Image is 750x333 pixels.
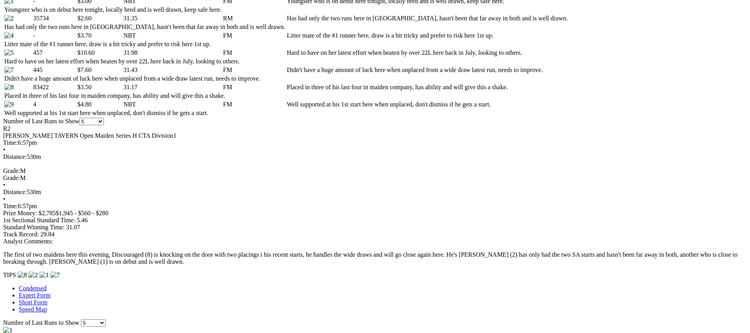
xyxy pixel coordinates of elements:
[223,49,286,57] td: FM
[77,32,91,39] span: $3.70
[19,285,46,292] a: Condensed
[3,210,747,217] div: Prize Money: $2,785
[223,66,286,74] td: FM
[4,49,14,56] img: 5
[3,132,747,139] div: [PERSON_NAME] TAVERN Open Maiden Series H CTA Division1
[4,58,286,65] td: Hard to have on her latest effort when beaten by over 22L here back in July, looking to others.
[286,66,568,74] td: Didn't have a huge amount of luck here when unplaced from a wide draw latest run, needs to improve.
[33,32,76,40] td: -
[29,272,38,279] img: 2
[3,203,747,210] div: 6:57pm
[66,224,80,230] span: 31.07
[123,14,222,22] td: 31.35
[4,67,14,74] img: 7
[3,139,18,146] span: Time:
[3,189,747,196] div: 530m
[3,146,5,153] span: •
[3,238,53,245] span: Analyst Comments:
[33,83,76,91] td: 83422
[18,272,27,279] img: 8
[4,40,286,48] td: Litter mate of the #1 runner here, draw is a bit tricky and prefer to risk here 1st up.
[3,182,5,188] span: •
[3,167,20,174] span: Grade:
[56,210,109,216] span: $1,945 - $560 - $280
[286,101,568,108] td: Well supported at his 1st start here when unplaced, don't dismiss if he gets a start.
[3,272,16,278] span: TIPS
[77,67,91,73] span: $7.60
[123,32,222,40] td: NBT
[77,217,87,223] span: 5.46
[123,49,222,57] td: 31.98
[3,153,27,160] span: Distance:
[223,32,286,40] td: FM
[3,167,747,175] div: M
[123,83,222,91] td: 31.17
[3,153,747,160] div: 530m
[3,196,5,202] span: •
[3,175,20,181] span: Grade:
[123,101,222,108] td: NBT
[33,14,76,22] td: 35734
[50,272,60,279] img: 7
[3,203,18,209] span: Time:
[4,92,286,100] td: Placed in three of his last four in maiden company, has ability and will give this a shake.
[77,101,91,108] span: $4.80
[77,15,91,22] span: $2.60
[4,101,14,108] img: 9
[286,14,568,22] td: Has had only the two runs here in [GEOGRAPHIC_DATA], hasn't been that far away in both and is wel...
[3,231,39,238] span: Track Record:
[3,139,747,146] div: 6:57pm
[3,319,79,326] span: Number of Last Runs to Show
[286,32,568,40] td: Litter mate of the #1 runner here, draw is a bit tricky and prefer to risk here 1st up.
[33,101,76,108] td: 4
[3,189,27,195] span: Distance:
[3,224,64,230] span: Standard Winning Time:
[39,272,49,279] img: 1
[4,15,14,22] img: 2
[40,231,54,238] span: 29.84
[77,84,91,90] span: $3.50
[4,23,286,31] td: Has had only the two runs here in [GEOGRAPHIC_DATA], hasn't been that far away in both and is wel...
[3,251,747,265] p: The first of two maidens here this evening, Discouraged (8) is knocking on the door with two plac...
[4,32,14,39] img: 4
[3,175,747,182] div: M
[77,49,95,56] span: $10.60
[3,217,75,223] span: 1st Sectional Standard Time:
[19,299,47,306] a: Short Form
[286,49,568,57] td: Hard to have on her latest effort when beaten by over 22L here back in July, looking to others.
[33,49,76,57] td: 457
[19,292,50,299] a: Expert Form
[4,109,286,117] td: Well supported at his 1st start here when unplaced, don't dismiss if he gets a start.
[123,66,222,74] td: 31.43
[19,306,47,313] a: Speed Map
[4,84,14,91] img: 8
[223,101,286,108] td: FM
[4,75,286,83] td: Didn't have a huge amount of luck here when unplaced from a wide draw latest run, needs to improve.
[286,83,568,91] td: Placed in three of his last four in maiden company, has ability and will give this a shake.
[3,118,747,125] div: Number of Last Runs to Show
[4,6,286,14] td: Youngster who is on debut here tonight, locally bred and is well drawn, keep safe here.
[3,125,11,132] span: R2
[33,66,76,74] td: 445
[223,14,286,22] td: RM
[223,83,286,91] td: FM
